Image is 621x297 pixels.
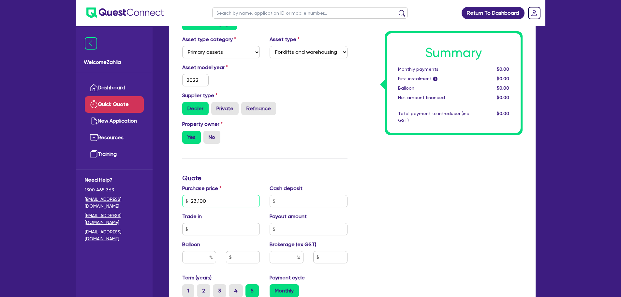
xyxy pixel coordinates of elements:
[85,176,144,184] span: Need Help?
[85,146,144,163] a: Training
[462,7,525,19] a: Return To Dashboard
[212,7,408,19] input: Search by name, application ID or mobile number...
[90,100,98,108] img: quick-quote
[241,102,276,115] label: Refinance
[393,66,474,73] div: Monthly payments
[90,117,98,125] img: new-application
[270,241,316,248] label: Brokerage (ex GST)
[182,174,347,182] h3: Quote
[86,7,164,18] img: quest-connect-logo-blue
[85,37,97,50] img: icon-menu-close
[85,96,144,113] a: Quick Quote
[270,36,300,43] label: Asset type
[393,85,474,92] div: Balloon
[182,131,201,144] label: Yes
[497,85,509,91] span: $0.00
[182,120,223,128] label: Property owner
[497,67,509,72] span: $0.00
[85,129,144,146] a: Resources
[182,36,236,43] label: Asset type category
[203,131,220,144] label: No
[90,150,98,158] img: training
[182,102,209,115] label: Dealer
[85,212,144,226] a: [EMAIL_ADDRESS][DOMAIN_NAME]
[393,110,474,124] div: Total payment to introducer (inc GST)
[398,45,510,61] h1: Summary
[526,5,543,22] a: Dropdown toggle
[84,58,145,66] span: Welcome Zahlia
[270,274,305,282] label: Payment cycle
[85,80,144,96] a: Dashboard
[270,185,303,192] label: Cash deposit
[90,134,98,141] img: resources
[211,102,239,115] label: Private
[497,111,509,116] span: $0.00
[433,77,437,82] span: i
[177,64,265,71] label: Asset model year
[393,75,474,82] div: First instalment
[182,241,200,248] label: Balloon
[85,229,144,242] a: [EMAIL_ADDRESS][DOMAIN_NAME]
[497,95,509,100] span: $0.00
[85,113,144,129] a: New Application
[270,213,307,220] label: Payout amount
[497,76,509,81] span: $0.00
[85,186,144,193] span: 1300 465 363
[182,185,221,192] label: Purchase price
[182,274,212,282] label: Term (years)
[182,213,202,220] label: Trade in
[182,92,217,99] label: Supplier type
[85,196,144,210] a: [EMAIL_ADDRESS][DOMAIN_NAME]
[393,94,474,101] div: Net amount financed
